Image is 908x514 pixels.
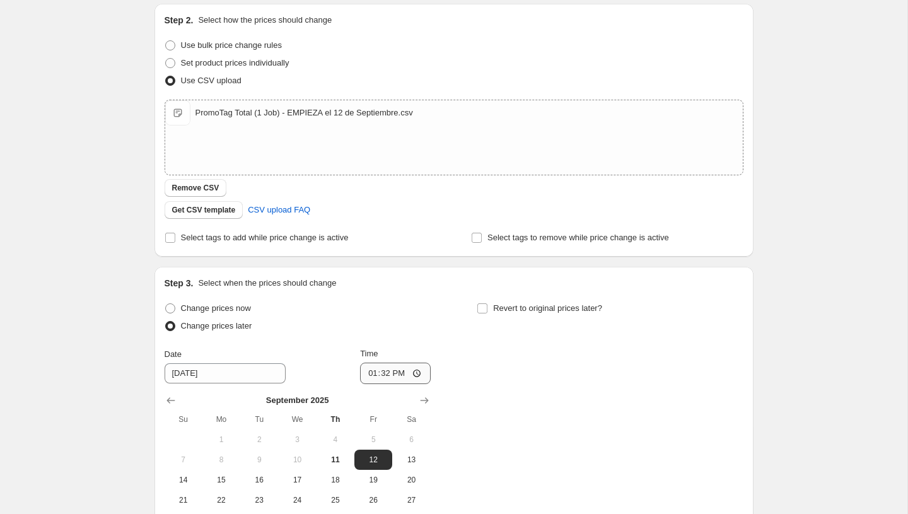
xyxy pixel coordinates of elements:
h2: Step 3. [165,277,194,289]
span: Change prices later [181,321,252,330]
span: 22 [207,495,235,505]
span: 13 [397,455,425,465]
span: Tu [245,414,273,424]
span: Su [170,414,197,424]
span: 6 [397,435,425,445]
span: Change prices now [181,303,251,313]
button: Thursday September 25 2025 [317,490,354,510]
p: Select how the prices should change [198,14,332,26]
span: 1 [207,435,235,445]
button: Tuesday September 2 2025 [240,429,278,450]
button: Monday September 22 2025 [202,490,240,510]
input: 9/11/2025 [165,363,286,383]
button: Sunday September 21 2025 [165,490,202,510]
th: Friday [354,409,392,429]
input: 12:00 [360,363,431,384]
span: 14 [170,475,197,485]
span: Use bulk price change rules [181,40,282,50]
button: Tuesday September 23 2025 [240,490,278,510]
span: Select tags to remove while price change is active [487,233,669,242]
span: Use CSV upload [181,76,242,85]
th: Saturday [392,409,430,429]
button: Friday September 19 2025 [354,470,392,490]
div: PromoTag Total (1 Job) - EMPIEZA el 12 de Septiembre.csv [195,107,413,119]
span: 19 [359,475,387,485]
th: Wednesday [278,409,316,429]
span: 25 [322,495,349,505]
button: Saturday September 20 2025 [392,470,430,490]
button: Saturday September 13 2025 [392,450,430,470]
button: Remove CSV [165,179,227,197]
th: Thursday [317,409,354,429]
button: Monday September 15 2025 [202,470,240,490]
a: CSV upload FAQ [240,200,318,220]
span: Remove CSV [172,183,219,193]
button: Saturday September 6 2025 [392,429,430,450]
button: Today Thursday September 11 2025 [317,450,354,470]
button: Show next month, October 2025 [416,392,433,409]
button: Monday September 1 2025 [202,429,240,450]
button: Friday September 26 2025 [354,490,392,510]
span: Th [322,414,349,424]
span: 12 [359,455,387,465]
span: Set product prices individually [181,58,289,67]
button: Thursday September 18 2025 [317,470,354,490]
span: 2 [245,435,273,445]
span: Fr [359,414,387,424]
span: Time [360,349,378,358]
span: 7 [170,455,197,465]
button: Get CSV template [165,201,243,219]
button: Sunday September 7 2025 [165,450,202,470]
span: We [283,414,311,424]
button: Friday September 12 2025 [354,450,392,470]
span: 27 [397,495,425,505]
button: Wednesday September 3 2025 [278,429,316,450]
span: Select tags to add while price change is active [181,233,349,242]
span: Mo [207,414,235,424]
span: 16 [245,475,273,485]
span: 20 [397,475,425,485]
span: Date [165,349,182,359]
button: Show previous month, August 2025 [162,392,180,409]
span: Revert to original prices later? [493,303,602,313]
button: Friday September 5 2025 [354,429,392,450]
span: 10 [283,455,311,465]
th: Tuesday [240,409,278,429]
span: 17 [283,475,311,485]
span: CSV upload FAQ [248,204,310,216]
span: 21 [170,495,197,505]
button: Thursday September 4 2025 [317,429,354,450]
span: 18 [322,475,349,485]
th: Sunday [165,409,202,429]
span: 4 [322,435,349,445]
span: 15 [207,475,235,485]
th: Monday [202,409,240,429]
button: Saturday September 27 2025 [392,490,430,510]
span: 26 [359,495,387,505]
span: Sa [397,414,425,424]
button: Wednesday September 17 2025 [278,470,316,490]
span: 8 [207,455,235,465]
span: 11 [322,455,349,465]
p: Select when the prices should change [198,277,336,289]
h2: Step 2. [165,14,194,26]
button: Wednesday September 24 2025 [278,490,316,510]
span: 23 [245,495,273,505]
span: 24 [283,495,311,505]
span: 3 [283,435,311,445]
span: 5 [359,435,387,445]
span: Get CSV template [172,205,236,215]
button: Tuesday September 9 2025 [240,450,278,470]
button: Wednesday September 10 2025 [278,450,316,470]
button: Tuesday September 16 2025 [240,470,278,490]
span: 9 [245,455,273,465]
button: Monday September 8 2025 [202,450,240,470]
button: Sunday September 14 2025 [165,470,202,490]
